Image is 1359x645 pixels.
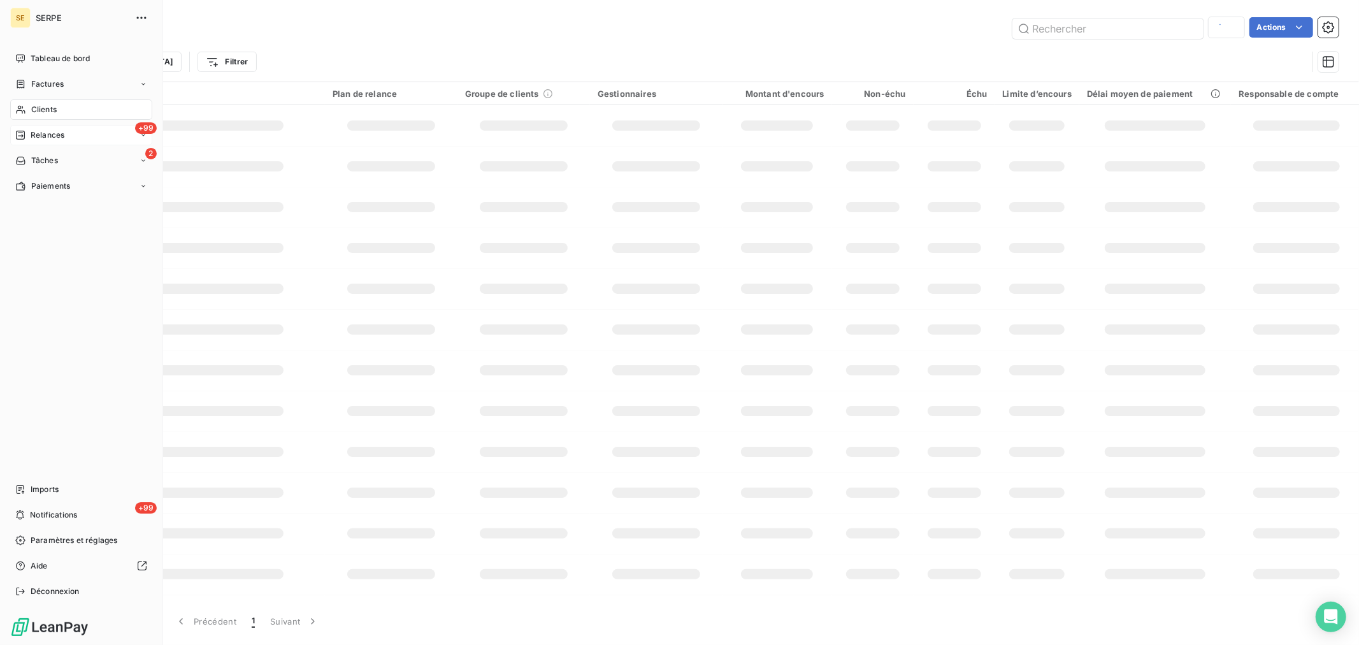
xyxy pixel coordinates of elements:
[135,122,157,134] span: +99
[252,615,255,628] span: 1
[1003,89,1072,99] div: Limite d’encours
[1087,89,1223,99] div: Délai moyen de paiement
[31,53,90,64] span: Tableau de bord
[31,155,58,166] span: Tâches
[31,586,80,597] span: Déconnexion
[1239,89,1354,99] div: Responsable de compte
[145,148,157,159] span: 2
[10,556,152,576] a: Aide
[244,608,262,635] button: 1
[36,13,127,23] span: SERPE
[135,502,157,514] span: +99
[31,560,48,572] span: Aide
[921,89,988,99] div: Échu
[465,89,539,99] span: Groupe de clients
[840,89,906,99] div: Non-échu
[10,8,31,28] div: SE
[31,180,70,192] span: Paiements
[1249,17,1313,38] button: Actions
[31,535,117,546] span: Paramètres et réglages
[598,89,715,99] div: Gestionnaires
[1316,602,1346,632] div: Open Intercom Messenger
[730,89,824,99] div: Montant d'encours
[167,608,244,635] button: Précédent
[198,52,256,72] button: Filtrer
[31,78,64,90] span: Factures
[1012,18,1204,39] input: Rechercher
[10,617,89,637] img: Logo LeanPay
[31,484,59,495] span: Imports
[30,509,77,521] span: Notifications
[31,129,64,141] span: Relances
[262,608,327,635] button: Suivant
[31,104,57,115] span: Clients
[333,89,450,99] div: Plan de relance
